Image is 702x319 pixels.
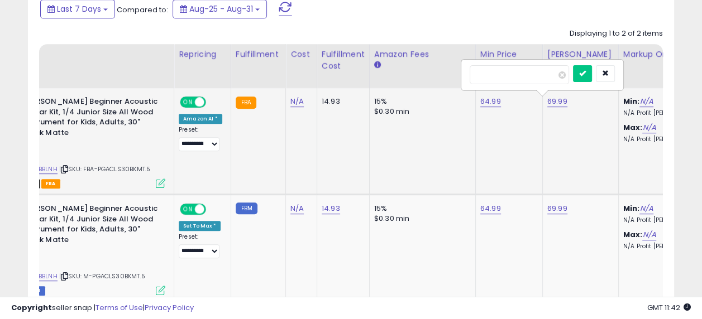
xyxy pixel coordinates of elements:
[236,96,256,109] small: FBA
[374,204,467,214] div: 15%
[547,203,567,214] a: 69.99
[11,303,194,313] div: seller snap | |
[23,204,159,248] b: [PERSON_NAME] Beginner Acoustic Guitar Kit, 1/4 Junior Size All Wood Instrument for Kids, Adults,...
[290,49,312,60] div: Cost
[374,49,471,60] div: Amazon Fees
[623,229,643,240] b: Max:
[480,203,501,214] a: 64.99
[57,3,101,14] span: Last 7 Days
[322,49,365,72] div: Fulfillment Cost
[145,302,194,313] a: Privacy Policy
[204,205,222,214] span: OFF
[181,98,195,107] span: ON
[623,96,640,107] b: Min:
[41,179,60,188] span: FBA
[290,203,304,214] a: N/A
[639,203,653,214] a: N/A
[95,302,143,313] a: Terms of Use
[21,272,58,281] a: B0F1DBBLNH
[181,205,195,214] span: ON
[374,214,467,224] div: $0.30 min
[179,233,222,258] div: Preset:
[179,49,226,60] div: Repricing
[642,229,656,240] a: N/A
[623,122,643,133] b: Max:
[570,28,663,39] div: Displaying 1 to 2 of 2 items
[547,96,567,107] a: 69.99
[189,3,253,14] span: Aug-25 - Aug-31
[59,272,145,281] span: | SKU: M-PGACLS30BKMT.5
[236,202,257,214] small: FBM
[322,96,361,107] div: 14.93
[236,49,281,60] div: Fulfillment
[374,107,467,117] div: $0.30 min
[480,49,538,60] div: Min Price
[642,122,656,133] a: N/A
[290,96,304,107] a: N/A
[647,302,691,313] span: 2025-09-8 11:42 GMT
[374,60,381,70] small: Amazon Fees.
[21,165,58,174] a: B0F1DBBLNH
[179,126,222,151] div: Preset:
[117,4,168,15] span: Compared to:
[623,203,640,214] b: Min:
[480,96,501,107] a: 64.99
[59,165,150,173] span: | SKU: FBA-PGACLS30BKMT.5
[204,98,222,107] span: OFF
[374,96,467,107] div: 15%
[11,302,52,313] strong: Copyright
[179,221,221,231] div: Set To Max *
[547,49,614,60] div: [PERSON_NAME]
[639,96,653,107] a: N/A
[179,114,222,124] div: Amazon AI *
[322,203,340,214] a: 14.93
[23,96,159,141] b: [PERSON_NAME] Beginner Acoustic Guitar Kit, 1/4 Junior Size All Wood Instrument for Kids, Adults,...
